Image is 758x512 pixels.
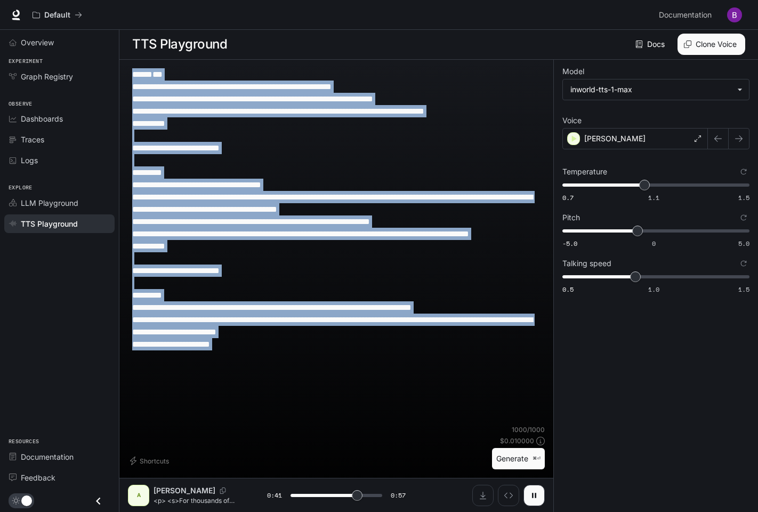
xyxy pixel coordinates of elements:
p: Default [44,11,70,20]
button: Inspect [498,485,519,506]
p: Talking speed [562,260,611,267]
a: Dashboards [4,109,115,128]
button: Reset to default [738,258,749,269]
a: Graph Registry [4,67,115,86]
button: User avatar [724,4,745,26]
span: 5.0 [738,239,749,248]
img: User avatar [727,7,742,22]
button: Download audio [472,485,494,506]
a: LLM Playground [4,194,115,212]
span: Overview [21,37,54,48]
span: LLM Playground [21,197,78,209]
span: 0:57 [391,490,406,501]
span: Documentation [659,9,712,22]
button: Reset to default [738,212,749,223]
a: Documentation [4,447,115,466]
p: Voice [562,117,582,124]
button: Clone Voice [678,34,745,55]
p: ⌘⏎ [533,455,541,462]
span: 0:41 [267,490,282,501]
span: Graph Registry [21,71,73,82]
span: TTS Playground [21,218,78,229]
button: Shortcuts [128,452,173,469]
a: Feedback [4,468,115,487]
button: Copy Voice ID [215,487,230,494]
button: Close drawer [86,490,110,512]
a: Documentation [655,4,720,26]
span: 1.5 [738,193,749,202]
p: $ 0.010000 [500,436,534,445]
a: Docs [633,34,669,55]
span: Feedback [21,472,55,483]
p: [PERSON_NAME] [154,485,215,496]
a: Overview [4,33,115,52]
div: inworld-tts-1-max [563,79,749,100]
p: [PERSON_NAME] [584,133,646,144]
p: <p> <s>For thousands of years, gold has captivated us.</s> <s>We’ve fought for it, died for it, a... [154,496,241,505]
p: 1000 / 1000 [512,425,545,434]
button: Generate⌘⏎ [492,448,545,470]
a: TTS Playground [4,214,115,233]
a: Traces [4,130,115,149]
div: inworld-tts-1-max [570,84,732,95]
div: A [130,487,147,504]
span: Dashboards [21,113,63,124]
button: All workspaces [28,4,87,26]
p: Pitch [562,214,580,221]
span: 0 [652,239,656,248]
span: Dark mode toggle [21,494,32,506]
a: Logs [4,151,115,170]
button: Reset to default [738,166,749,178]
span: 0.7 [562,193,574,202]
span: 1.1 [648,193,659,202]
p: Temperature [562,168,607,175]
span: Documentation [21,451,74,462]
h1: TTS Playground [132,34,227,55]
span: Traces [21,134,44,145]
span: 1.0 [648,285,659,294]
span: 0.5 [562,285,574,294]
span: 1.5 [738,285,749,294]
span: Logs [21,155,38,166]
span: -5.0 [562,239,577,248]
p: Model [562,68,584,75]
